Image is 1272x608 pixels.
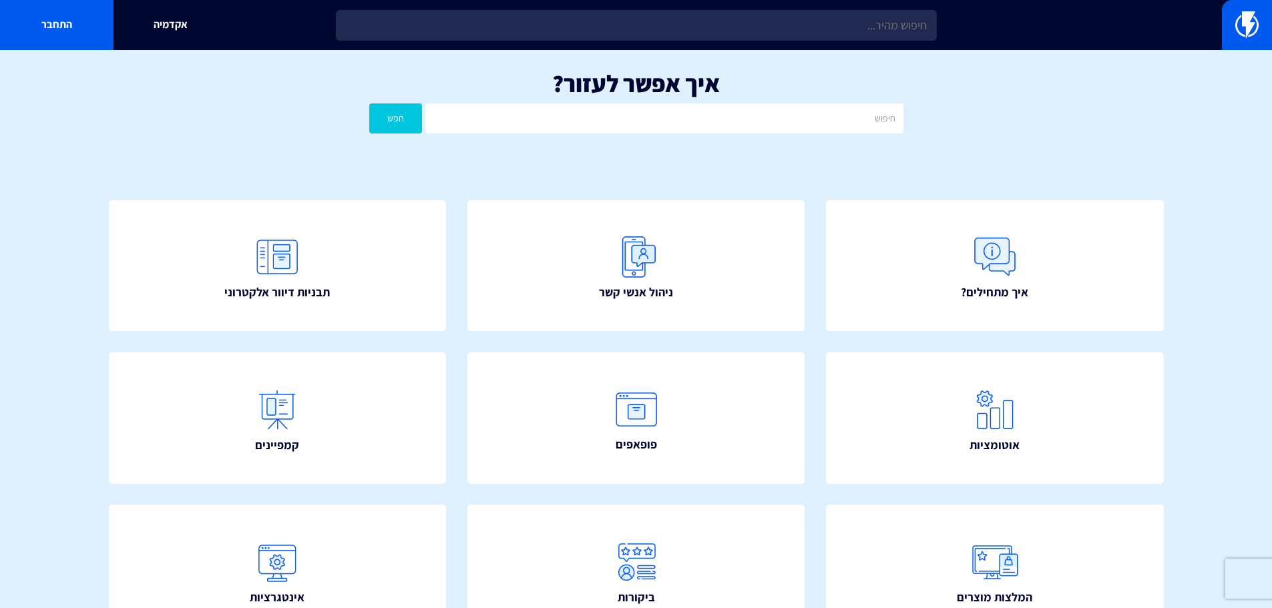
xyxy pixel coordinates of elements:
input: חיפוש מהיר... [336,10,937,41]
span: המלצות מוצרים [957,589,1032,606]
span: פופאפים [616,436,657,453]
a: אוטומציות [826,352,1164,484]
span: אוטומציות [970,436,1020,454]
span: איך מתחילים? [961,284,1028,301]
span: ביקורות [618,589,655,606]
a: פופאפים [467,352,805,484]
input: חיפוש [425,103,903,133]
span: תבניות דיוור אלקטרוני [224,284,330,301]
a: ניהול אנשי קשר [467,200,805,332]
span: קמפיינים [255,436,299,454]
a: קמפיינים [109,352,447,484]
span: אינטגרציות [250,589,304,606]
h1: איך אפשר לעזור? [20,70,1252,97]
a: תבניות דיוור אלקטרוני [109,200,447,332]
a: איך מתחילים? [826,200,1164,332]
span: ניהול אנשי קשר [599,284,673,301]
button: חפש [369,103,423,133]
